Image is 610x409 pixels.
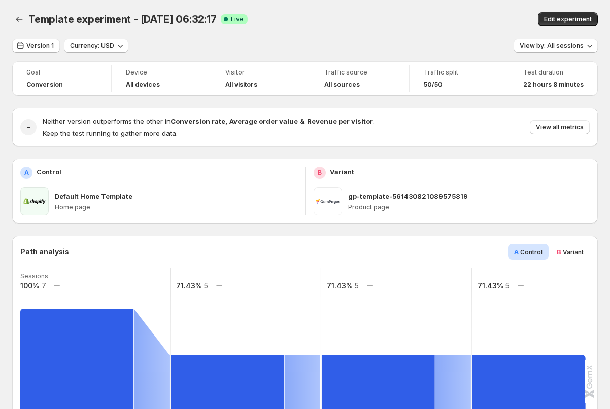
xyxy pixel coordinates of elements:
h4: All sources [324,81,360,89]
span: Goal [26,68,97,77]
h4: All visitors [225,81,257,89]
span: A [514,248,519,256]
text: 5 [505,281,510,290]
p: Default Home Template [55,191,132,201]
h2: A [24,169,29,177]
span: Variant [563,248,584,256]
span: Currency: USD [70,42,114,50]
button: Edit experiment [538,12,598,26]
span: Conversion [26,81,63,89]
text: 71.43% [327,281,353,290]
span: Visitor [225,68,296,77]
text: 5 [354,281,359,290]
text: 71.43% [478,281,503,290]
p: Control [37,167,61,177]
a: Test duration22 hours 8 minutes [523,67,584,90]
span: 22 hours 8 minutes [523,81,584,89]
span: Neither version outperforms the other in . [43,117,375,125]
h2: - [27,122,30,132]
span: Template experiment - [DATE] 06:32:17 [28,13,217,25]
img: gp-template-561430821089575819 [314,187,342,215]
span: Live [231,15,244,23]
a: VisitorAll visitors [225,67,296,90]
button: Currency: USD [64,39,128,53]
span: Edit experiment [544,15,592,23]
h4: All devices [126,81,160,89]
span: Test duration [523,68,584,77]
span: Device [126,68,196,77]
span: Traffic split [424,68,494,77]
button: View all metrics [530,120,590,134]
button: View by: All sessions [514,39,598,53]
a: Traffic split50/50 [424,67,494,90]
a: Traffic sourceAll sources [324,67,395,90]
p: gp-template-561430821089575819 [348,191,468,201]
a: DeviceAll devices [126,67,196,90]
span: Control [520,248,543,256]
p: Variant [330,167,354,177]
h2: B [318,169,322,177]
strong: , [225,117,227,125]
strong: Revenue per visitor [307,117,373,125]
strong: & [300,117,305,125]
span: B [557,248,561,256]
button: Back [12,12,26,26]
span: Keep the test running to gather more data. [43,129,178,137]
h3: Path analysis [20,247,69,257]
span: Version 1 [26,42,54,50]
text: Sessions [20,272,48,280]
span: Traffic source [324,68,395,77]
text: 71.43% [176,281,202,290]
strong: Conversion rate [171,117,225,125]
text: 7 [42,281,46,290]
p: Home page [55,203,297,211]
span: View by: All sessions [520,42,584,50]
span: 50/50 [424,81,443,89]
text: 100% [20,281,39,290]
button: Version 1 [12,39,60,53]
img: Default Home Template [20,187,49,215]
text: 5 [204,281,208,290]
p: Product page [348,203,590,211]
strong: Average order value [229,117,298,125]
span: View all metrics [536,123,584,131]
a: GoalConversion [26,67,97,90]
